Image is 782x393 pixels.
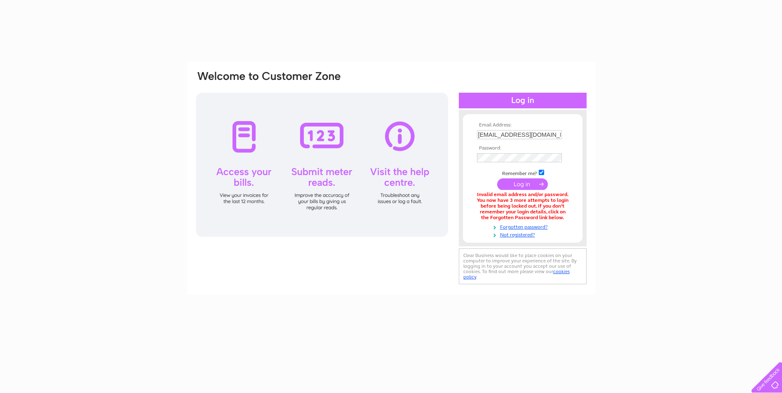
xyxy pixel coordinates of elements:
[475,168,571,177] td: Remember me?
[475,122,571,128] th: Email Address:
[463,269,570,280] a: cookies policy
[459,248,587,284] div: Clear Business would like to place cookies on your computer to improve your experience of the sit...
[497,178,548,190] input: Submit
[477,192,568,220] div: Invalid email address and/or password. You now have 3 more attempts to login before being locked ...
[477,222,571,230] a: Forgotten password?
[475,145,571,151] th: Password:
[477,230,571,238] a: Not registered?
